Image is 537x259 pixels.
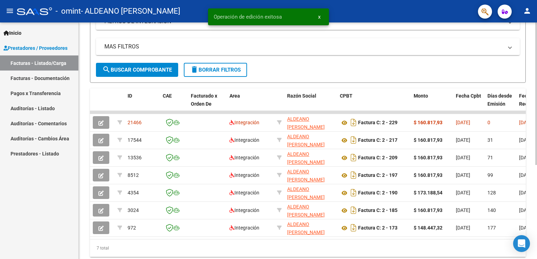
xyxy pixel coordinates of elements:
div: 23424699594 [287,150,334,165]
datatable-header-cell: Area [227,88,274,119]
span: Inicio [4,29,21,37]
button: Buscar Comprobante [96,63,178,77]
span: 31 [487,137,493,143]
datatable-header-cell: Facturado x Orden De [188,88,227,119]
span: Integración [229,155,259,160]
strong: Factura C: 2 - 190 [358,190,397,196]
datatable-header-cell: CAE [160,88,188,119]
span: Integración [229,137,259,143]
span: [DATE] [456,172,470,178]
datatable-header-cell: CPBT [337,88,411,119]
strong: Factura C: 2 - 209 [358,155,397,161]
div: 23424699594 [287,133,334,147]
span: Borrar Filtros [190,67,241,73]
span: ALDEANO [PERSON_NAME] [287,151,325,165]
span: [DATE] [456,137,470,143]
span: ALDEANO [PERSON_NAME] [287,186,325,200]
span: [DATE] [456,225,470,231]
span: [DATE] [519,172,533,178]
span: 17544 [128,137,142,143]
i: Descargar documento [349,187,358,198]
datatable-header-cell: Monto [411,88,453,119]
span: Fecha Cpbt [456,93,481,99]
span: Integración [229,172,259,178]
strong: $ 173.188,54 [414,190,442,195]
datatable-header-cell: Fecha Cpbt [453,88,485,119]
strong: $ 160.817,93 [414,155,442,160]
strong: $ 160.817,93 [414,172,442,178]
div: 7 total [90,239,526,257]
span: Integración [229,120,259,125]
span: Integración [229,207,259,213]
i: Descargar documento [349,152,358,163]
span: ALDEANO [PERSON_NAME] [287,134,325,147]
span: ALDEANO [PERSON_NAME] [287,221,325,235]
span: ALDEANO [PERSON_NAME] [287,116,325,130]
span: Area [229,93,240,99]
div: 23424699594 [287,185,334,200]
span: 21466 [128,120,142,125]
span: 140 [487,207,496,213]
mat-expansion-panel-header: MAS FILTROS [96,38,520,55]
mat-icon: delete [190,65,199,74]
datatable-header-cell: ID [125,88,160,119]
span: Facturado x Orden De [191,93,217,107]
span: Integración [229,190,259,195]
datatable-header-cell: Días desde Emisión [485,88,516,119]
datatable-header-cell: Razón Social [284,88,337,119]
span: Integración [229,225,259,231]
strong: $ 160.817,93 [414,120,442,125]
span: CPBT [340,93,352,99]
span: 99 [487,172,493,178]
span: [DATE] [519,207,533,213]
i: Descargar documento [349,222,358,233]
i: Descargar documento [349,117,358,128]
span: ID [128,93,132,99]
span: Razón Social [287,93,316,99]
span: 0 [487,120,490,125]
div: 23424699594 [287,115,334,130]
span: [DATE] [456,190,470,195]
span: [DATE] [519,155,533,160]
span: Buscar Comprobante [102,67,172,73]
span: [DATE] [519,137,533,143]
span: Prestadores / Proveedores [4,44,67,52]
strong: $ 148.447,32 [414,225,442,231]
span: Operación de edición exitosa [214,13,282,20]
span: [DATE] [456,155,470,160]
i: Descargar documento [349,134,358,146]
span: 177 [487,225,496,231]
div: 23424699594 [287,168,334,182]
strong: $ 160.817,93 [414,207,442,213]
strong: Factura C: 2 - 229 [358,120,397,126]
span: [DATE] [519,120,533,125]
strong: Factura C: 2 - 197 [358,173,397,178]
span: - omint [56,4,81,19]
strong: Factura C: 2 - 185 [358,208,397,213]
button: x [312,11,326,23]
span: Monto [414,93,428,99]
button: Borrar Filtros [184,63,247,77]
strong: $ 160.817,93 [414,137,442,143]
span: ALDEANO [PERSON_NAME] [287,204,325,218]
mat-icon: person [523,7,531,15]
div: 23424699594 [287,203,334,218]
span: [DATE] [456,120,470,125]
span: 4354 [128,190,139,195]
span: Días desde Emisión [487,93,512,107]
i: Descargar documento [349,170,358,181]
span: 71 [487,155,493,160]
span: [DATE] [519,190,533,195]
mat-icon: menu [6,7,14,15]
span: x [318,14,321,20]
mat-panel-title: MAS FILTROS [104,43,503,51]
span: 3024 [128,207,139,213]
span: 972 [128,225,136,231]
strong: Factura C: 2 - 173 [358,225,397,231]
span: - ALDEANO [PERSON_NAME] [81,4,180,19]
span: ALDEANO [PERSON_NAME] [287,169,325,182]
mat-icon: search [102,65,111,74]
div: 23424699594 [287,220,334,235]
span: 128 [487,190,496,195]
div: Open Intercom Messenger [513,235,530,252]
